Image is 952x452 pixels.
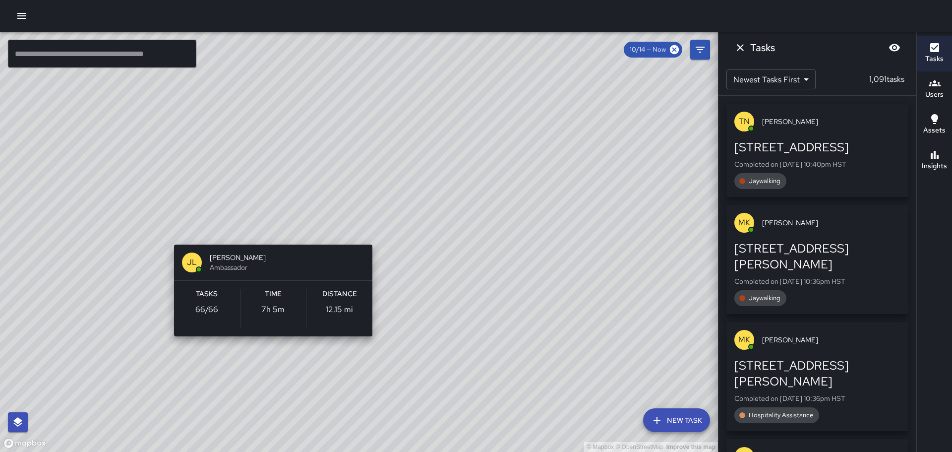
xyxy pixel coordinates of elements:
[925,89,944,100] h6: Users
[917,143,952,179] button: Insights
[762,218,900,228] span: [PERSON_NAME]
[743,293,786,303] span: Jaywalking
[261,304,285,316] p: 7h 5m
[917,107,952,143] button: Assets
[322,289,357,300] h6: Distance
[734,159,900,169] p: Completed on [DATE] 10:40pm HST
[734,393,900,403] p: Completed on [DATE] 10:36pm HST
[196,289,218,300] h6: Tasks
[730,38,750,58] button: Dismiss
[326,304,353,316] p: 12.15 mi
[865,73,908,85] p: 1,091 tasks
[734,139,900,155] div: [STREET_ADDRESS]
[265,289,282,300] h6: Time
[726,104,908,197] button: TN[PERSON_NAME][STREET_ADDRESS]Completed on [DATE] 10:40pm HSTJaywalking
[734,276,900,286] p: Completed on [DATE] 10:36pm HST
[762,117,900,127] span: [PERSON_NAME]
[923,125,946,136] h6: Assets
[917,71,952,107] button: Users
[726,322,908,431] button: MK[PERSON_NAME][STREET_ADDRESS][PERSON_NAME]Completed on [DATE] 10:36pm HSTHospitality Assistance
[739,116,750,128] p: TN
[690,40,710,60] button: Filters
[917,36,952,71] button: Tasks
[624,45,672,55] span: 10/14 — Now
[925,54,944,65] h6: Tasks
[187,257,197,268] p: JL
[643,408,710,432] button: New Task
[743,410,819,420] span: Hospitality Assistance
[195,304,218,316] p: 66 / 66
[210,262,364,272] span: Ambassador
[885,38,904,58] button: Blur
[922,161,947,172] h6: Insights
[174,245,372,336] button: JL[PERSON_NAME]AmbassadorTasks66/66Time7h 5mDistance12.15 mi
[743,176,786,186] span: Jaywalking
[762,335,900,345] span: [PERSON_NAME]
[726,205,908,314] button: MK[PERSON_NAME][STREET_ADDRESS][PERSON_NAME]Completed on [DATE] 10:36pm HSTJaywalking
[750,40,775,56] h6: Tasks
[734,241,900,272] div: [STREET_ADDRESS][PERSON_NAME]
[726,69,816,89] div: Newest Tasks First
[738,217,750,229] p: MK
[738,334,750,346] p: MK
[734,358,900,389] div: [STREET_ADDRESS][PERSON_NAME]
[210,253,364,262] span: [PERSON_NAME]
[624,42,682,58] div: 10/14 — Now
